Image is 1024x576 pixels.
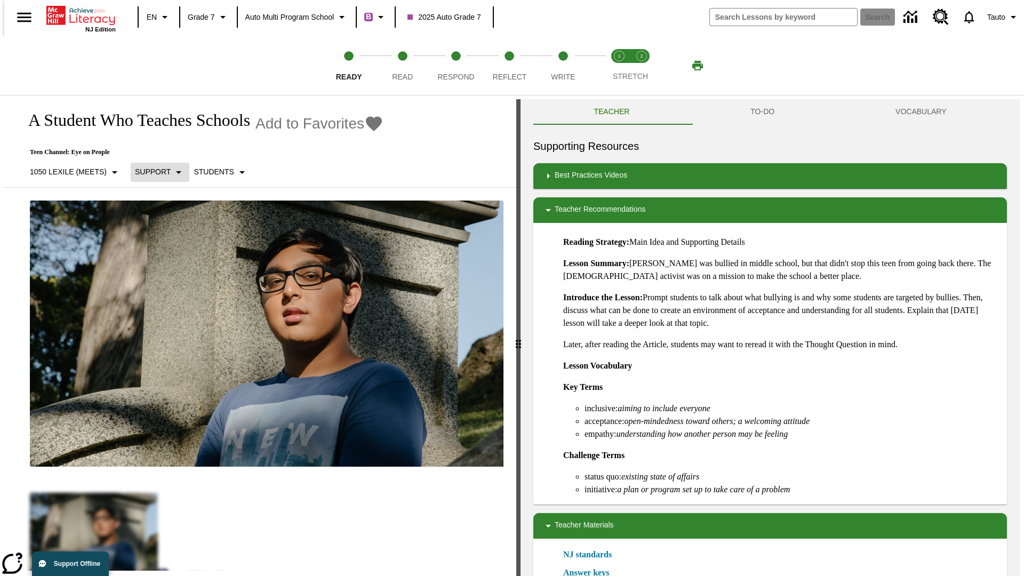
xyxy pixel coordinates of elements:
[533,138,1007,155] h6: Supporting Resources
[360,7,391,27] button: Boost Class color is purple. Change class color
[563,293,643,302] strong: Introduce the Lesson:
[85,26,116,33] span: NJ Edition
[26,163,125,182] button: Select Lexile, 1050 Lexile (Meets)
[835,99,1007,125] button: VOCABULARY
[318,36,380,95] button: Ready step 1 of 5
[533,99,1007,125] div: Instructional Panel Tabs
[17,110,250,130] h1: A Student Who Teaches Schools
[617,485,790,494] em: a plan or program set up to take care of a problem
[17,148,383,156] p: Teen Channel: Eye on People
[533,99,690,125] button: Teacher
[425,36,487,95] button: Respond step 3 of 5
[563,259,629,268] strong: Lesson Summary:
[926,3,955,31] a: Resource Center, Will open in new tab
[897,3,926,32] a: Data Center
[516,99,521,576] div: Press Enter or Spacebar and then press right and left arrow keys to move the slider
[54,560,100,567] span: Support Offline
[30,201,503,467] img: A teenager is outside sitting near a large headstone in a cemetery.
[563,237,629,246] strong: Reading Strategy:
[245,12,334,23] span: Auto Multi program School
[4,99,516,571] div: reading
[563,338,998,351] p: Later, after reading the Article, students may want to reread it with the Thought Question in mind.
[46,4,116,33] div: Home
[555,204,645,217] p: Teacher Recommendations
[32,551,109,576] button: Support Offline
[625,417,810,426] em: open-mindedness toward others; a welcoming attitude
[551,73,575,81] span: Write
[626,36,657,95] button: Stretch Respond step 2 of 2
[987,12,1005,23] span: Tauto
[955,3,983,31] a: Notifications
[621,472,699,481] em: existing state of affairs
[555,519,614,532] p: Teacher Materials
[392,73,413,81] span: Read
[142,7,176,27] button: Language: EN, Select a language
[189,163,252,182] button: Select Student
[555,170,627,182] p: Best Practices Videos
[585,402,998,415] li: inclusive:
[241,7,353,27] button: School: Auto Multi program School, Select your school
[147,12,157,23] span: EN
[30,166,107,178] p: 1050 Lexile (Meets)
[255,114,383,133] button: Add to Favorites - A Student Who Teaches Schools
[407,12,481,23] span: 2025 Auto Grade 7
[690,99,835,125] button: TO-DO
[366,10,371,23] span: B
[183,7,234,27] button: Grade: Grade 7, Select a grade
[533,513,1007,539] div: Teacher Materials
[681,56,715,75] button: Print
[255,115,364,132] span: Add to Favorites
[188,12,215,23] span: Grade 7
[618,404,710,413] em: aiming to include everyone
[617,429,788,438] em: understanding how another person may be feeling
[563,382,603,391] strong: Key Terms
[640,53,643,59] text: 2
[563,236,998,249] p: Main Idea and Supporting Details
[585,415,998,428] li: acceptance:
[563,291,998,330] p: Prompt students to talk about what bullying is and why some students are targeted by bullies. The...
[585,428,998,441] li: empathy:
[131,163,189,182] button: Scaffolds, Support
[493,73,527,81] span: Reflect
[585,470,998,483] li: status quo:
[336,73,362,81] span: Ready
[478,36,540,95] button: Reflect step 4 of 5
[710,9,857,26] input: search field
[521,99,1020,576] div: activity
[563,257,998,283] p: [PERSON_NAME] was bullied in middle school, but that didn't stop this teen from going back there....
[983,7,1024,27] button: Profile/Settings
[563,451,625,460] strong: Challenge Terms
[533,197,1007,223] div: Teacher Recommendations
[563,361,632,370] strong: Lesson Vocabulary
[135,166,171,178] p: Support
[194,166,234,178] p: Students
[604,36,635,95] button: Stretch Read step 1 of 2
[437,73,474,81] span: Respond
[532,36,594,95] button: Write step 5 of 5
[585,483,998,496] li: initiative:
[533,163,1007,189] div: Best Practices Videos
[613,72,648,81] span: STRETCH
[371,36,433,95] button: Read step 2 of 5
[563,548,618,561] a: NJ standards
[618,53,620,59] text: 1
[9,2,40,33] button: Open side menu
